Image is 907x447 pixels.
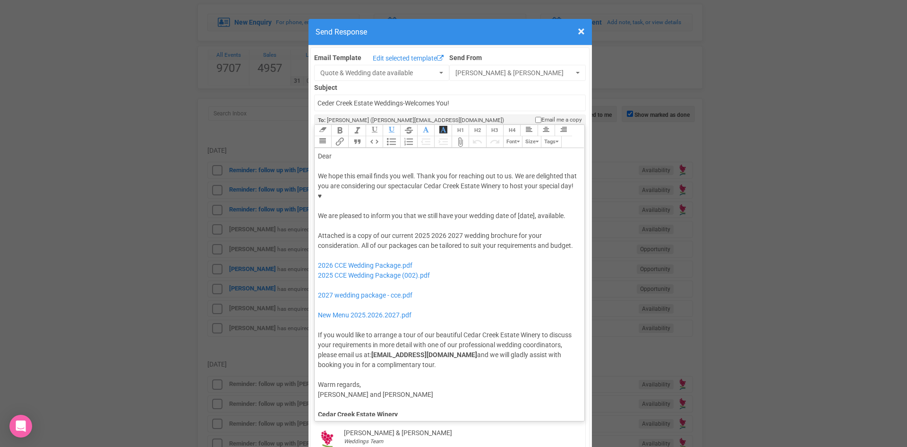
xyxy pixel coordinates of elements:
button: Font [503,136,522,148]
button: Align Center [538,125,555,136]
span: H1 [457,127,464,133]
h4: Send Response [316,26,585,38]
button: Heading 3 [486,125,503,136]
a: 2025 CCE Wedding Package (002).pdf [318,272,430,279]
button: Redo [486,136,503,148]
button: Undo [469,136,486,148]
button: Attach Files [452,136,469,148]
a: Edit selected template [370,53,446,65]
button: Code [366,136,383,148]
button: Tags [541,136,561,148]
strong: To: [318,117,325,123]
span: H2 [474,127,481,133]
strong: Cedar Creek Estate Winery [318,411,398,418]
button: Link [331,136,348,148]
button: Heading 2 [469,125,486,136]
button: Numbers [400,136,417,148]
span: [PERSON_NAME] ([PERSON_NAME][EMAIL_ADDRESS][DOMAIN_NAME]) [327,117,504,123]
button: Heading 4 [503,125,520,136]
span: × [578,24,585,39]
div: [PERSON_NAME] & [PERSON_NAME] [344,428,452,438]
button: Align Left [520,125,537,136]
a: New Menu 2025.2026.2027.pdf [318,311,411,319]
div: We hope this email finds you well. Thank you for reaching out to us. We are delighted that you ar... [318,171,578,221]
button: Heading 1 [452,125,469,136]
button: Size [522,136,541,148]
label: Subject [314,81,586,92]
button: Font Background [434,125,451,136]
span: [PERSON_NAME] & [PERSON_NAME] [455,68,574,78]
label: Email Template [314,53,361,62]
button: Clear Formatting at cursor [314,125,331,136]
span: H3 [491,127,498,133]
button: Align Justified [314,136,331,148]
button: Strikethrough [400,125,417,136]
i: Weddings Team [344,438,383,445]
button: Align Right [555,125,572,136]
span: H4 [509,127,515,133]
span: Email me a copy [541,116,582,124]
button: Quote [348,136,365,148]
span: Quote & Wedding date available [320,68,437,78]
div: Dear [318,151,578,161]
button: Underline [366,125,383,136]
label: Send From [449,51,586,62]
button: Bold [331,125,348,136]
button: Decrease Level [417,136,434,148]
button: Underline Colour [383,125,400,136]
strong: [EMAIL_ADDRESS][DOMAIN_NAME] [371,351,477,359]
a: 2027 wedding package - cce.pdf [318,291,412,299]
div: Attached is a copy of our current 2025 2026 2027 wedding brochure for your consideration. All of ... [318,231,578,370]
a: 2026 CCE Wedding Package.pdf [318,262,412,269]
button: Font Colour [417,125,434,136]
button: Increase Level [434,136,451,148]
button: Italic [348,125,365,136]
div: Open Intercom Messenger [9,415,32,438]
button: Bullets [383,136,400,148]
